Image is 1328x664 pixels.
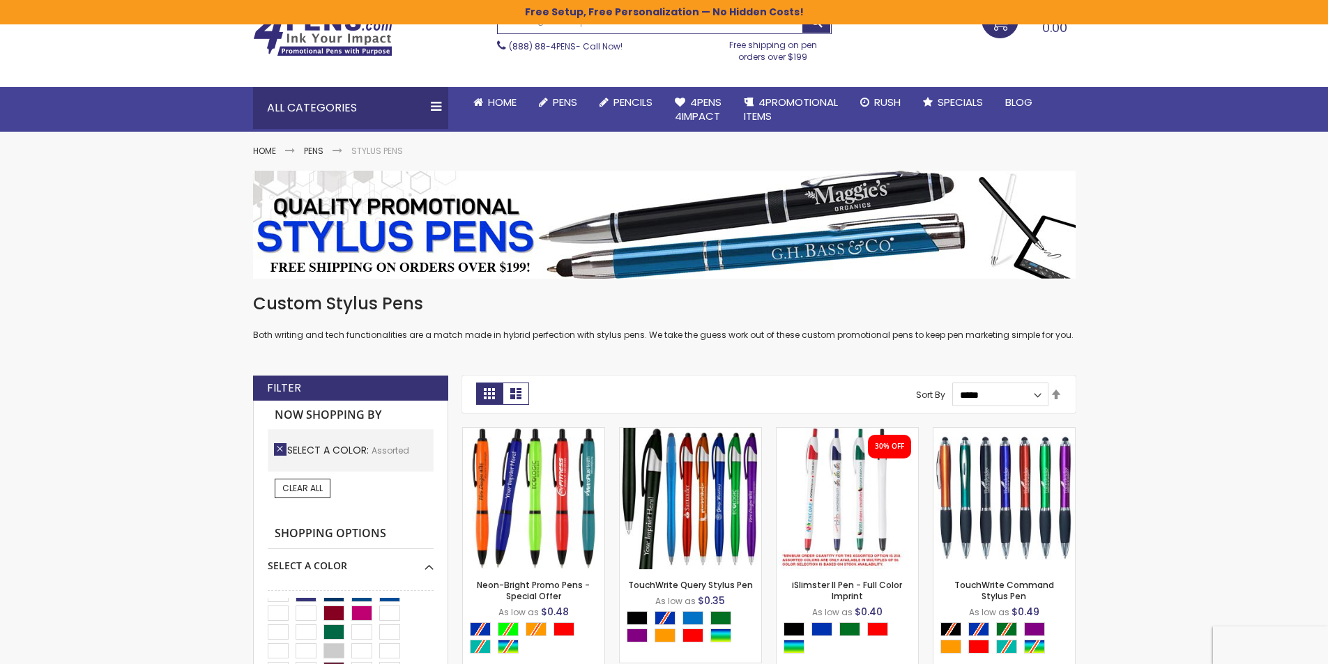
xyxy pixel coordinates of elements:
img: 4Pens Custom Pens and Promotional Products [253,12,392,56]
a: iSlimster II - Full Color-Assorted [777,427,918,439]
span: 4Pens 4impact [675,95,722,123]
a: (888) 88-4PENS [509,40,576,52]
a: Pens [304,145,323,157]
span: - Call Now! [509,40,623,52]
div: Red [554,622,574,636]
h1: Custom Stylus Pens [253,293,1076,315]
img: iSlimster II - Full Color-Assorted [777,428,918,569]
span: 0.00 [1042,19,1067,36]
a: 4Pens4impact [664,87,733,132]
strong: Now Shopping by [268,401,434,430]
a: Home [462,87,528,118]
div: Red [867,622,888,636]
div: Orange [655,628,676,642]
a: TouchWrite Command Stylus Pen [954,579,1054,602]
strong: Stylus Pens [351,145,403,157]
div: Blue [811,622,832,636]
span: Select A Color [287,443,372,457]
span: As low as [812,606,853,618]
span: As low as [498,606,539,618]
img: TouchWrite Query Stylus Pen-Assorted [620,428,761,569]
a: Clear All [275,479,330,498]
div: Both writing and tech functionalities are a match made in hybrid perfection with stylus pens. We ... [253,293,1076,341]
span: Pens [553,95,577,109]
a: TouchWrite Query Stylus Pen-Assorted [620,427,761,439]
div: Red [968,640,989,654]
div: Green [839,622,860,636]
strong: Filter [267,380,301,396]
a: Neon-Bright Promo Pens-Assorted [463,427,604,439]
a: Neon-Bright Promo Pens - Special Offer [477,579,590,602]
span: $0.40 [855,605,883,619]
span: As low as [969,606,1009,618]
span: 4PROMOTIONAL ITEMS [744,95,838,123]
span: Home [488,95,517,109]
div: Red [682,628,703,642]
a: TouchWrite Command Stylus Pen-Assorted [933,427,1075,439]
div: Select A Color [940,622,1075,657]
span: Clear All [282,482,323,494]
div: All Categories [253,87,448,129]
img: Stylus Pens [253,171,1076,279]
div: Select A Color [627,611,761,646]
span: Pencils [613,95,652,109]
span: Assorted [372,445,409,456]
label: Sort By [916,389,945,401]
div: 30% OFF [875,442,904,451]
a: Home [253,145,276,157]
div: Assorted [784,640,804,654]
span: $0.49 [1012,605,1039,619]
span: $0.35 [698,594,725,608]
a: Specials [912,87,994,118]
strong: Grid [476,383,503,405]
div: Free shipping on pen orders over $199 [715,34,832,62]
div: Orange [940,640,961,654]
div: Purple [1024,622,1045,636]
iframe: Google Customer Reviews [1213,626,1328,664]
span: As low as [655,595,696,607]
a: Pens [528,87,588,118]
div: Assorted [710,628,731,642]
div: Select A Color [470,622,604,657]
div: Blue Light [682,611,703,625]
strong: Shopping Options [268,519,434,549]
a: Blog [994,87,1044,118]
div: Select A Color [784,622,918,657]
span: Specials [938,95,983,109]
a: Pencils [588,87,664,118]
div: Green [710,611,731,625]
img: Neon-Bright Promo Pens-Assorted [463,428,604,569]
a: iSlimster II Pen - Full Color Imprint [792,579,902,602]
img: TouchWrite Command Stylus Pen-Assorted [933,428,1075,569]
div: Select A Color [268,549,434,573]
span: Blog [1005,95,1032,109]
a: 4PROMOTIONALITEMS [733,87,849,132]
div: Black [784,622,804,636]
span: $0.48 [541,605,569,619]
span: Rush [874,95,901,109]
div: Purple [627,628,648,642]
a: TouchWrite Query Stylus Pen [628,579,753,591]
div: Black [627,611,648,625]
a: Rush [849,87,912,118]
